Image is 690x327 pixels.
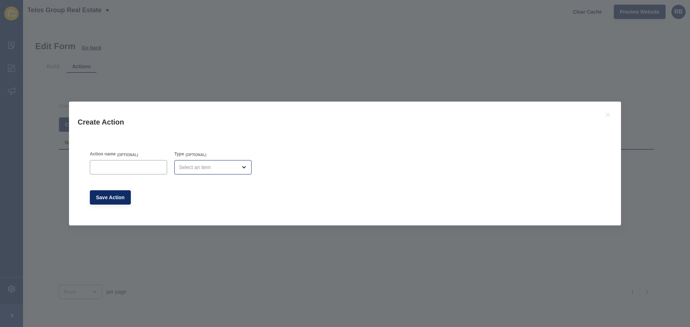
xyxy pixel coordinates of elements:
[90,151,116,157] label: Action name
[174,151,184,157] label: Type
[96,194,125,201] span: Save Action
[90,190,131,205] button: Save Action
[117,153,138,158] span: (OPTIONAL)
[78,117,594,127] h1: Create Action
[174,160,252,174] div: open menu
[185,153,206,158] span: (OPTIONAL)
